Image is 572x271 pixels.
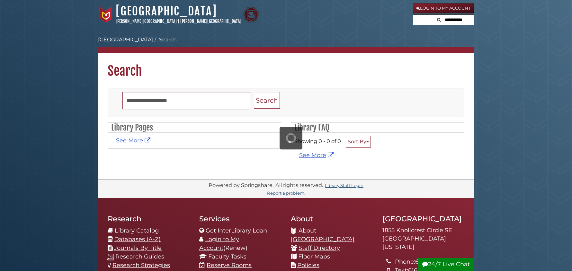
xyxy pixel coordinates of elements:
address: 1855 Knollcrest Circle SE [GEOGRAPHIC_DATA][US_STATE] [382,226,464,251]
a: Report a problem. [267,191,305,196]
a: [PERSON_NAME][GEOGRAPHIC_DATA] [180,19,241,24]
img: research-guides-icon-white_37x37.png [107,254,114,260]
h2: About [291,214,373,223]
img: Calvin University [98,7,114,23]
button: Search [435,15,443,23]
a: Faculty Tasks [208,253,246,260]
a: [PERSON_NAME][GEOGRAPHIC_DATA] [116,19,177,24]
a: Login to My Account [199,236,239,251]
li: Phone: [395,258,464,266]
a: 616.526.7197 [415,258,450,265]
a: Library Catalog [115,227,159,234]
span: Showing 0 - 0 of 0 [294,138,341,144]
a: Research Guides [115,253,164,260]
img: Calvin Theological Seminary [243,7,259,23]
a: Reserve Rooms [207,262,252,269]
h2: [GEOGRAPHIC_DATA] [382,214,464,223]
a: Library Staff Login [325,183,363,188]
a: Research Strategies [112,262,170,269]
h2: Library Pages [108,123,281,133]
a: Floor Maps [298,253,330,260]
a: See More [116,137,152,144]
i: Search [437,18,441,22]
a: [GEOGRAPHIC_DATA] [116,4,217,18]
img: Working... [286,133,296,143]
a: Get InterLibrary Loan [206,227,267,234]
a: Login to My Account [413,3,474,13]
span: | [178,19,179,24]
li: (Renew) [199,235,281,252]
h2: Services [199,214,281,223]
a: See More [299,152,335,159]
a: Databases (A-Z) [114,236,161,243]
a: Journals By Title [114,244,162,251]
h2: Library FAQ [291,123,464,133]
button: 24/7 Live Chat [418,258,474,271]
h1: Search [98,53,474,79]
div: All rights reserved. [274,182,324,188]
button: Search [254,92,280,109]
button: Sort By [346,136,371,148]
a: Staff Directory [299,244,340,251]
a: Policies [297,262,319,269]
div: Powered by Springshare. [208,182,274,188]
h2: Research [108,214,190,223]
a: [GEOGRAPHIC_DATA] [98,37,153,43]
li: Search [153,36,177,44]
nav: breadcrumb [98,36,474,53]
